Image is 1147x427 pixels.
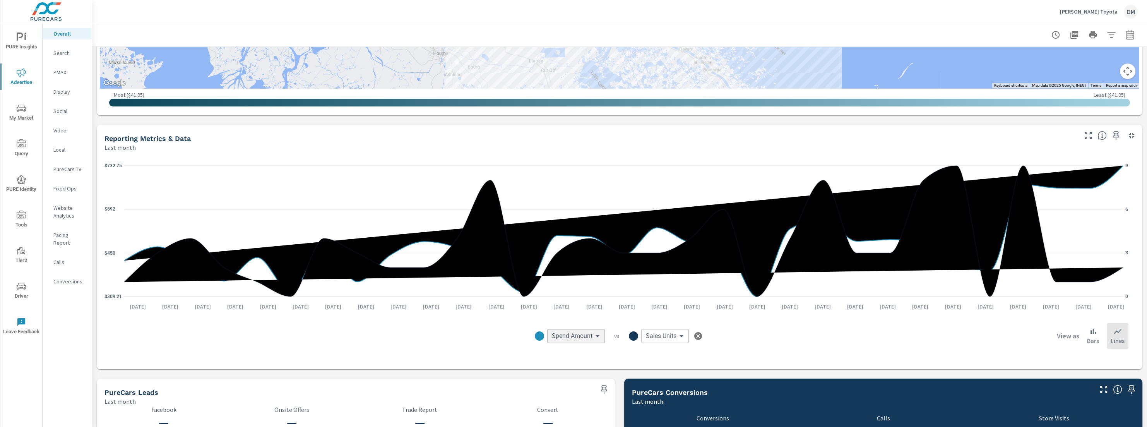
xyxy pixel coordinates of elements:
[53,146,86,154] p: Local
[1067,27,1082,43] button: "Export Report to PDF"
[1057,332,1079,340] h6: View as
[1102,303,1130,310] p: [DATE]
[3,211,40,230] span: Tools
[488,406,607,413] p: Convert
[53,127,86,134] p: Video
[776,303,803,310] p: [DATE]
[124,303,151,310] p: [DATE]
[1113,385,1122,394] span: Understand conversion over the selected time range.
[1110,129,1122,142] span: Save this to your personalized report
[53,49,86,57] p: Search
[940,303,967,310] p: [DATE]
[1125,250,1128,256] text: 3
[53,69,86,76] p: PMAX
[711,303,738,310] p: [DATE]
[547,329,605,343] div: Spend Amount
[598,383,610,396] span: Save this to your personalized report
[969,415,1139,422] p: Store Visits
[1032,83,1086,87] span: Map data ©2025 Google, INEGI
[744,303,771,310] p: [DATE]
[641,329,689,343] div: Sales Units
[632,397,663,406] p: Last month
[842,303,869,310] p: [DATE]
[3,104,40,123] span: My Market
[43,28,92,39] div: Overall
[43,105,92,117] div: Social
[104,294,122,299] text: $309.21
[1070,303,1097,310] p: [DATE]
[1060,8,1118,15] p: [PERSON_NAME] Toyota
[43,125,92,136] div: Video
[1085,27,1101,43] button: Print Report
[907,303,934,310] p: [DATE]
[1005,303,1032,310] p: [DATE]
[320,303,347,310] p: [DATE]
[1037,303,1064,310] p: [DATE]
[632,415,793,422] p: Conversions
[418,303,445,310] p: [DATE]
[678,303,705,310] p: [DATE]
[0,23,42,344] div: nav menu
[104,406,223,413] p: Facebook
[483,303,510,310] p: [DATE]
[552,332,592,340] span: Spend Amount
[43,202,92,221] div: Website Analytics
[255,303,282,310] p: [DATE]
[450,303,477,310] p: [DATE]
[994,83,1027,88] button: Keyboard shortcuts
[1124,5,1138,19] div: DM
[53,231,86,247] p: Pacing Report
[3,282,40,301] span: Driver
[874,303,901,310] p: [DATE]
[613,303,640,310] p: [DATE]
[1097,131,1107,140] span: Understand performance data overtime and see how metrics compare to each other.
[3,33,40,51] span: PURE Insights
[1106,83,1137,87] a: Report a map error
[53,165,86,173] p: PureCars TV
[102,78,127,88] img: Google
[104,206,115,212] text: $592
[515,303,543,310] p: [DATE]
[972,303,999,310] p: [DATE]
[3,68,40,87] span: Advertise
[189,303,216,310] p: [DATE]
[53,185,86,192] p: Fixed Ops
[43,47,92,59] div: Search
[1104,27,1119,43] button: Apply Filters
[114,91,144,98] p: Most ( $41.95 )
[53,88,86,96] p: Display
[1125,294,1128,299] text: 0
[104,143,136,152] p: Last month
[43,163,92,175] div: PureCars TV
[1091,83,1101,87] a: Terms (opens in new tab)
[548,303,575,310] p: [DATE]
[53,30,86,38] p: Overall
[385,303,412,310] p: [DATE]
[104,163,122,168] text: $732.75
[287,303,314,310] p: [DATE]
[157,303,184,310] p: [DATE]
[43,276,92,287] div: Conversions
[1082,129,1094,142] button: Make Fullscreen
[104,388,158,396] h5: PureCars Leads
[43,256,92,268] div: Calls
[43,144,92,156] div: Local
[361,406,479,413] p: Trade Report
[1120,63,1135,79] button: Map camera controls
[104,397,136,406] p: Last month
[104,250,115,256] text: $450
[53,107,86,115] p: Social
[1111,336,1125,345] p: Lines
[3,246,40,265] span: Tier2
[53,204,86,220] p: Website Analytics
[3,175,40,194] span: PURE Identity
[605,333,629,340] p: vs
[353,303,380,310] p: [DATE]
[43,229,92,249] div: Pacing Report
[1094,91,1125,98] p: Least ( $41.95 )
[1122,27,1138,43] button: Select Date Range
[803,415,964,422] p: Calls
[53,258,86,266] p: Calls
[102,78,127,88] a: Open this area in Google Maps (opens a new window)
[1087,336,1099,345] p: Bars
